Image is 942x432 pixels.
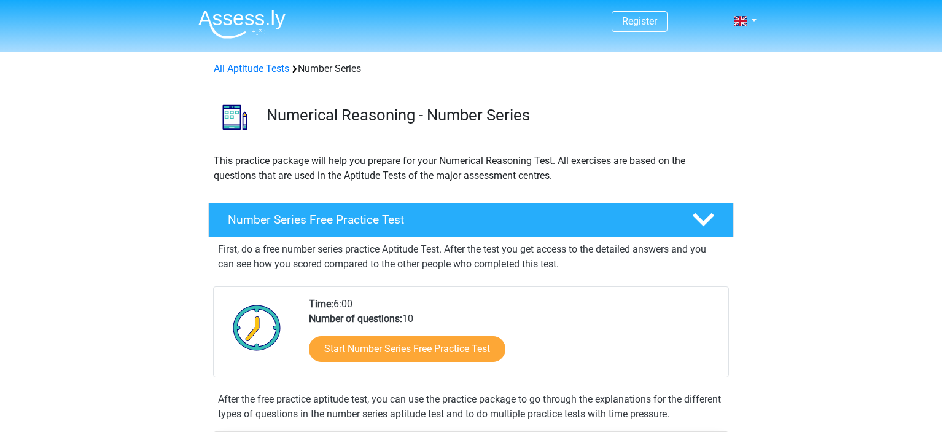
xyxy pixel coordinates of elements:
[209,91,261,143] img: number series
[198,10,286,39] img: Assessly
[300,297,728,377] div: 6:00 10
[309,313,402,324] b: Number of questions:
[214,63,289,74] a: All Aptitude Tests
[213,392,729,422] div: After the free practice aptitude test, you can use the practice package to go through the explana...
[218,242,724,272] p: First, do a free number series practice Aptitude Test. After the test you get access to the detai...
[622,15,657,27] a: Register
[209,61,733,76] div: Number Series
[214,154,728,183] p: This practice package will help you prepare for your Numerical Reasoning Test. All exercises are ...
[309,336,505,362] a: Start Number Series Free Practice Test
[226,297,288,358] img: Clock
[203,203,739,237] a: Number Series Free Practice Test
[309,298,333,310] b: Time:
[267,106,724,125] h3: Numerical Reasoning - Number Series
[228,213,672,227] h4: Number Series Free Practice Test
